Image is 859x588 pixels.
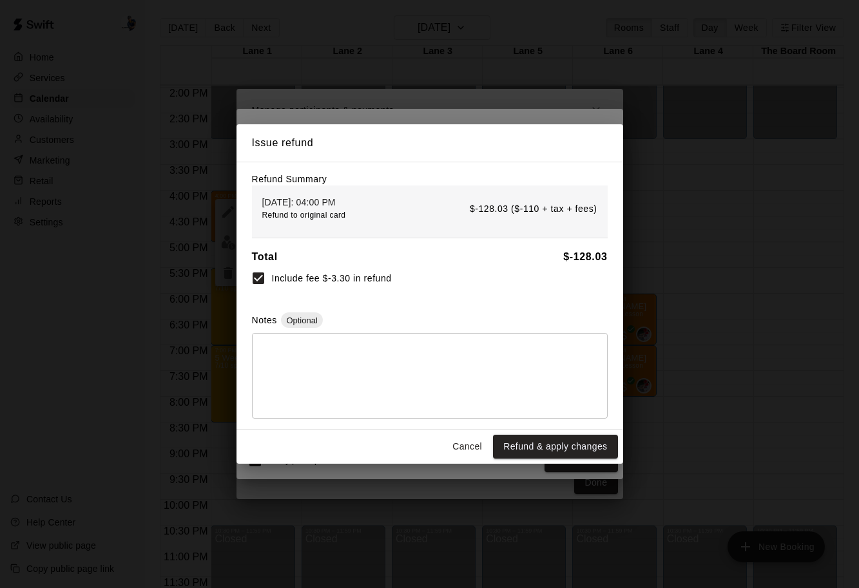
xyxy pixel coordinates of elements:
[252,174,327,184] label: Refund Summary
[281,316,322,325] span: Optional
[236,124,623,162] h2: Issue refund
[272,272,392,285] span: Include fee $-3.30 in refund
[470,202,597,216] p: $-128.03 ($-110 + tax + fees)
[252,249,278,265] h6: Total
[262,196,342,209] p: [DATE]: 04:00 PM
[447,435,488,459] button: Cancel
[493,435,617,459] button: Refund & apply changes
[252,315,277,325] label: Notes
[262,211,346,220] span: Refund to original card
[563,249,607,265] h6: $ -128.03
